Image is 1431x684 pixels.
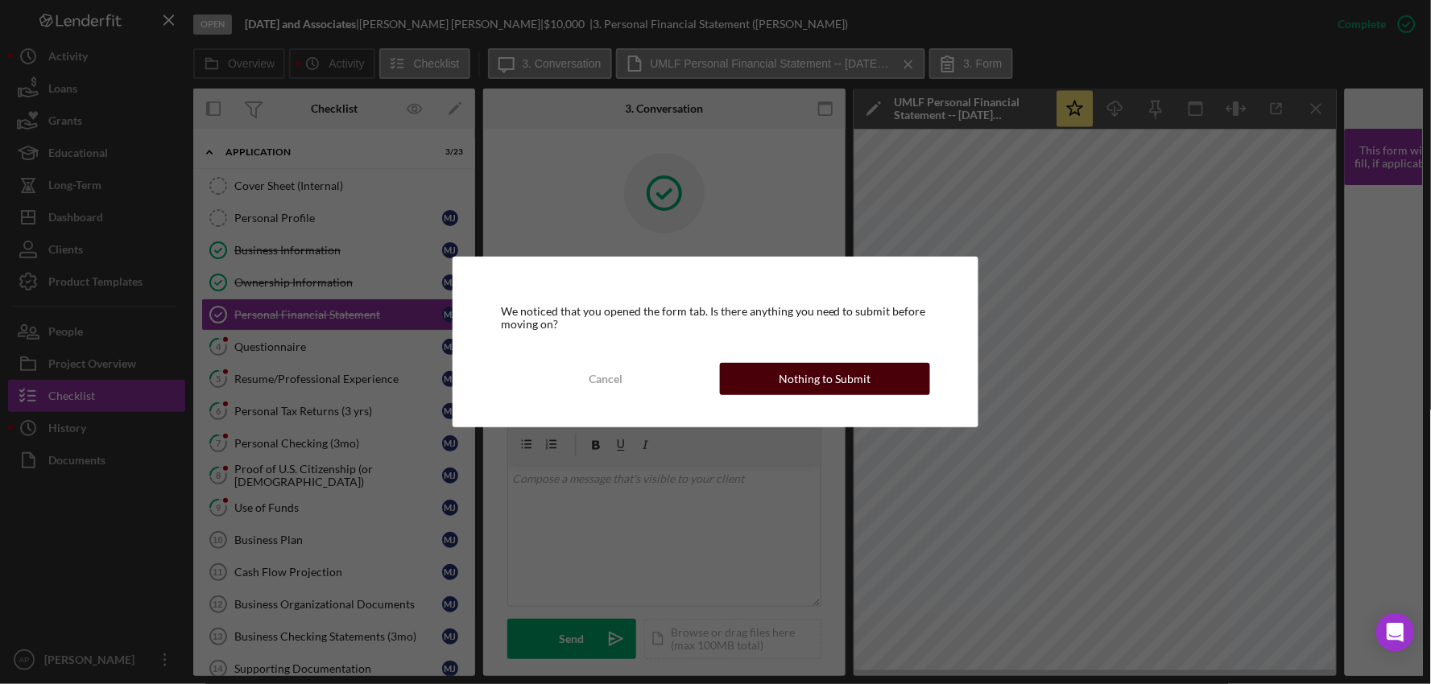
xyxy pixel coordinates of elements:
[779,363,871,395] div: Nothing to Submit
[501,363,712,395] button: Cancel
[501,305,930,331] div: We noticed that you opened the form tab. Is there anything you need to submit before moving on?
[1376,613,1415,652] div: Open Intercom Messenger
[720,363,931,395] button: Nothing to Submit
[589,363,623,395] div: Cancel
